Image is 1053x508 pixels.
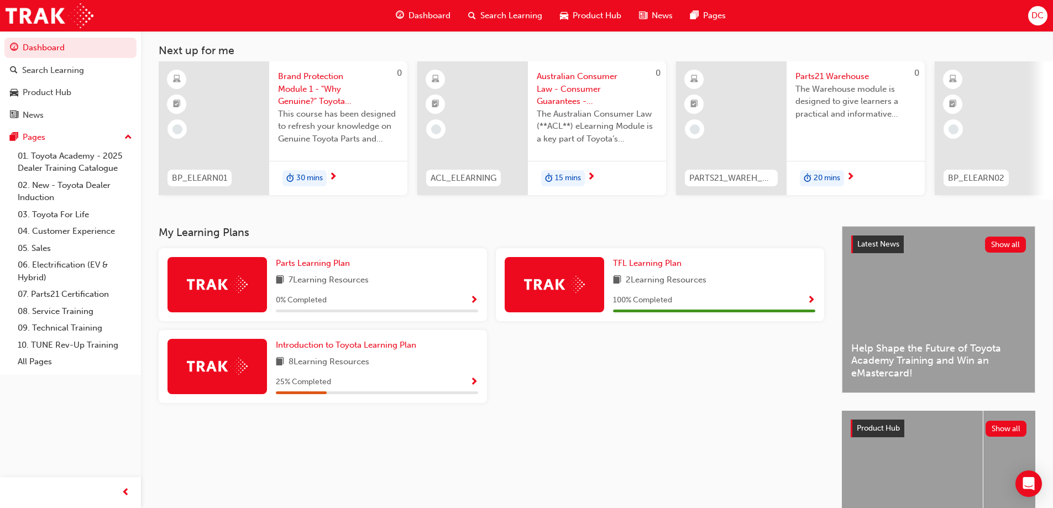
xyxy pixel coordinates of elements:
[296,172,323,185] span: 30 mins
[278,108,399,145] span: This course has been designed to refresh your knowledge on Genuine Toyota Parts and Accessories s...
[432,97,439,112] span: booktick-icon
[551,4,630,27] a: car-iconProduct Hub
[857,423,900,433] span: Product Hub
[276,257,354,270] a: Parts Learning Plan
[690,9,699,23] span: pages-icon
[172,172,227,185] span: BP_ELEARN01
[4,127,137,148] button: Pages
[431,172,496,185] span: ACL_ELEARNING
[676,61,925,195] a: 0PARTS21_WAREH_N1021_ELParts21 WarehouseThe Warehouse module is designed to give learners a pract...
[276,355,284,369] span: book-icon
[470,378,478,387] span: Show Progress
[417,61,666,195] a: 0ACL_ELEARNINGAustralian Consumer Law - Consumer Guarantees - eLearning moduleThe Australian Cons...
[13,206,137,223] a: 03. Toyota For Life
[124,130,132,145] span: up-icon
[626,274,706,287] span: 2 Learning Resources
[4,35,137,127] button: DashboardSearch LearningProduct HubNews
[587,172,595,182] span: next-icon
[613,274,621,287] span: book-icon
[656,68,661,78] span: 0
[13,303,137,320] a: 08. Service Training
[13,240,137,257] a: 05. Sales
[851,420,1026,437] a: Product HubShow all
[630,4,682,27] a: news-iconNews
[537,108,657,145] span: The Australian Consumer Law (**ACL**) eLearning Module is a key part of Toyota’s compliance progr...
[613,258,682,268] span: TFL Learning Plan
[986,421,1027,437] button: Show all
[949,72,957,87] span: learningResourceType_ELEARNING-icon
[524,276,585,293] img: Trak
[470,294,478,307] button: Show Progress
[141,44,1053,57] h3: Next up for me
[690,124,700,134] span: learningRecordVerb_NONE-icon
[13,286,137,303] a: 07. Parts21 Certification
[432,72,439,87] span: learningResourceType_ELEARNING-icon
[387,4,459,27] a: guage-iconDashboard
[459,4,551,27] a: search-iconSearch Learning
[396,9,404,23] span: guage-icon
[682,4,735,27] a: pages-iconPages
[289,355,369,369] span: 8 Learning Resources
[13,177,137,206] a: 02. New - Toyota Dealer Induction
[857,239,899,249] span: Latest News
[13,223,137,240] a: 04. Customer Experience
[173,72,181,87] span: learningResourceType_ELEARNING-icon
[278,70,399,108] span: Brand Protection Module 1 - "Why Genuine?" Toyota Genuine Parts and Accessories
[13,256,137,286] a: 06. Electrification (EV & Hybrid)
[470,375,478,389] button: Show Progress
[10,88,18,98] span: car-icon
[851,235,1026,253] a: Latest NewsShow all
[10,43,18,53] span: guage-icon
[4,38,137,58] a: Dashboard
[703,9,726,22] span: Pages
[613,294,672,307] span: 100 % Completed
[804,171,811,186] span: duration-icon
[639,9,647,23] span: news-icon
[795,83,916,121] span: The Warehouse module is designed to give learners a practical and informative appreciation of Toy...
[807,294,815,307] button: Show Progress
[397,68,402,78] span: 0
[914,68,919,78] span: 0
[13,353,137,370] a: All Pages
[689,172,773,185] span: PARTS21_WAREH_N1021_EL
[431,124,441,134] span: learningRecordVerb_NONE-icon
[122,486,130,500] span: prev-icon
[555,172,581,185] span: 15 mins
[690,72,698,87] span: learningResourceType_ELEARNING-icon
[4,82,137,103] a: Product Hub
[1015,470,1042,497] div: Open Intercom Messenger
[560,9,568,23] span: car-icon
[187,276,248,293] img: Trak
[276,294,327,307] span: 0 % Completed
[573,9,621,22] span: Product Hub
[690,97,698,112] span: booktick-icon
[10,111,18,121] span: news-icon
[537,70,657,108] span: Australian Consumer Law - Consumer Guarantees - eLearning module
[795,70,916,83] span: Parts21 Warehouse
[276,258,350,268] span: Parts Learning Plan
[276,340,416,350] span: Introduction to Toyota Learning Plan
[6,3,93,28] img: Trak
[4,105,137,125] a: News
[613,257,686,270] a: TFL Learning Plan
[1028,6,1047,25] button: DC
[545,171,553,186] span: duration-icon
[329,172,337,182] span: next-icon
[13,148,137,177] a: 01. Toyota Academy - 2025 Dealer Training Catalogue
[468,9,476,23] span: search-icon
[851,342,1026,380] span: Help Shape the Future of Toyota Academy Training and Win an eMastercard!
[286,171,294,186] span: duration-icon
[10,66,18,76] span: search-icon
[13,320,137,337] a: 09. Technical Training
[13,337,137,354] a: 10. TUNE Rev-Up Training
[289,274,369,287] span: 7 Learning Resources
[4,60,137,81] a: Search Learning
[23,131,45,144] div: Pages
[814,172,840,185] span: 20 mins
[159,226,824,239] h3: My Learning Plans
[846,172,855,182] span: next-icon
[173,97,181,112] span: booktick-icon
[985,237,1026,253] button: Show all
